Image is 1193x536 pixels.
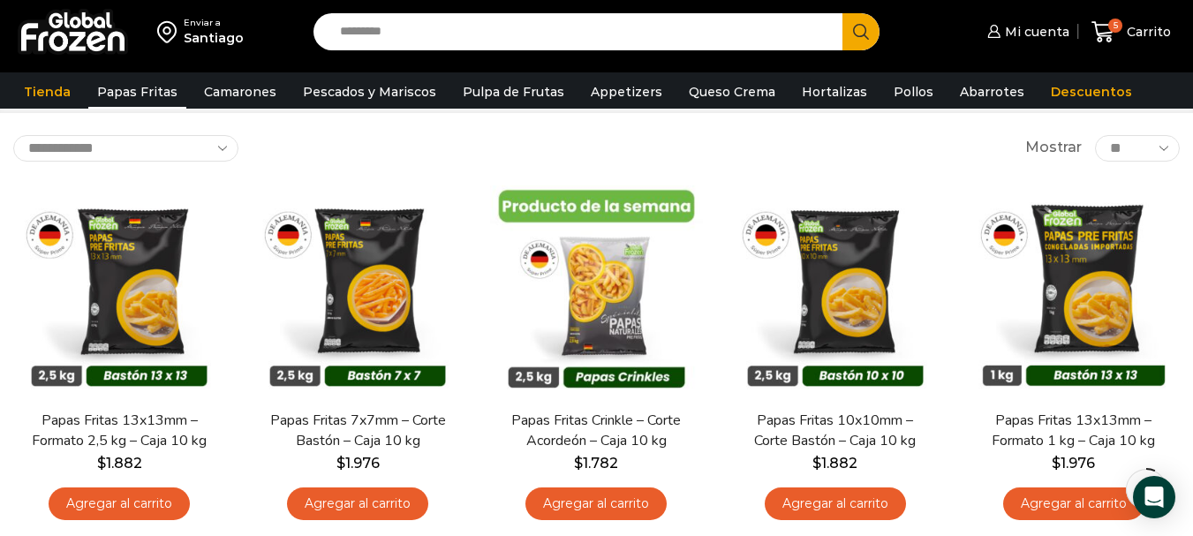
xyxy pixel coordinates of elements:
[184,17,244,29] div: Enviar a
[97,455,142,472] bdi: 1.882
[740,411,931,451] a: Papas Fritas 10x10mm – Corte Bastón – Caja 10 kg
[525,487,667,520] a: Agregar al carrito: “Papas Fritas Crinkle - Corte Acordeón - Caja 10 kg”
[842,13,880,50] button: Search button
[1087,11,1175,53] a: 5 Carrito
[287,487,428,520] a: Agregar al carrito: “Papas Fritas 7x7mm - Corte Bastón - Caja 10 kg”
[1003,487,1144,520] a: Agregar al carrito: “Papas Fritas 13x13mm - Formato 1 kg - Caja 10 kg”
[97,455,106,472] span: $
[574,455,583,472] span: $
[885,75,942,109] a: Pollos
[336,455,345,472] span: $
[1000,23,1069,41] span: Mi cuenta
[978,411,1169,451] a: Papas Fritas 13x13mm – Formato 1 kg – Caja 10 kg
[1122,23,1171,41] span: Carrito
[15,75,79,109] a: Tienda
[157,17,184,47] img: address-field-icon.svg
[1052,455,1095,472] bdi: 1.976
[680,75,784,109] a: Queso Crema
[24,411,215,451] a: Papas Fritas 13x13mm – Formato 2,5 kg – Caja 10 kg
[582,75,671,109] a: Appetizers
[49,487,190,520] a: Agregar al carrito: “Papas Fritas 13x13mm - Formato 2,5 kg - Caja 10 kg”
[1052,455,1061,472] span: $
[501,411,691,451] a: Papas Fritas Crinkle – Corte Acordeón – Caja 10 kg
[1108,19,1122,33] span: 5
[574,455,618,472] bdi: 1.782
[765,487,906,520] a: Agregar al carrito: “Papas Fritas 10x10mm - Corte Bastón - Caja 10 kg”
[1042,75,1141,109] a: Descuentos
[454,75,573,109] a: Pulpa de Frutas
[1025,138,1082,158] span: Mostrar
[793,75,876,109] a: Hortalizas
[195,75,285,109] a: Camarones
[294,75,445,109] a: Pescados y Mariscos
[812,455,857,472] bdi: 1.882
[13,135,238,162] select: Pedido de la tienda
[1133,476,1175,518] div: Open Intercom Messenger
[336,455,380,472] bdi: 1.976
[983,14,1069,49] a: Mi cuenta
[951,75,1033,109] a: Abarrotes
[262,411,453,451] a: Papas Fritas 7x7mm – Corte Bastón – Caja 10 kg
[88,75,186,109] a: Papas Fritas
[184,29,244,47] div: Santiago
[812,455,821,472] span: $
